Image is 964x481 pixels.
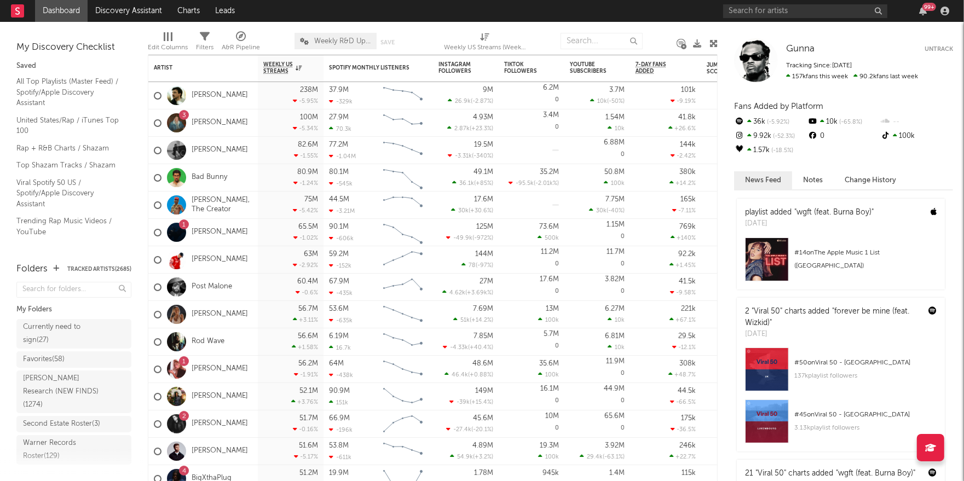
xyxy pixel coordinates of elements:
div: 0 [570,274,625,300]
div: [PERSON_NAME] Research (NEW FINDS) ( 1274 ) [23,372,100,412]
div: 1.57k [734,143,807,158]
div: 1.15M [607,221,625,228]
div: Folders [16,263,48,276]
div: 70.3k [329,125,351,132]
div: Edit Columns [148,27,188,59]
div: 37.9M [329,86,349,94]
div: 80.1M [329,169,349,176]
div: -5.34 % [293,125,318,132]
span: 10k [615,317,625,323]
div: 67.9M [329,278,349,285]
a: Currently need to sign(27) [16,319,131,349]
div: 11.2M [541,248,559,256]
div: Jump Score [707,62,734,75]
span: -3.31k [455,153,472,159]
a: [PERSON_NAME] [192,255,248,264]
div: 0 [504,328,559,355]
span: -18.5 % [770,148,793,154]
div: Spotify Monthly Listeners [329,65,411,71]
span: -52.3 % [771,134,795,140]
span: -65.8 % [838,119,862,125]
div: 13M [546,305,559,312]
a: #14onThe Apple Music 1 List ([GEOGRAPHIC_DATA]) [737,237,945,289]
div: 66.9M [329,415,350,422]
input: Search for artists [723,4,887,18]
span: -49.9k [453,235,472,241]
a: #50onViral 50 - [GEOGRAPHIC_DATA]137kplaylist followers [737,347,945,399]
a: Second Estate Roster(3) [16,416,131,432]
div: 17.6M [474,196,493,203]
span: +40.4 % [470,345,492,351]
div: 59.2M [329,251,349,258]
div: My Discovery Checklist [16,41,131,54]
span: -2.01k % [535,181,557,187]
span: -50 % [609,98,623,105]
div: 5.7M [544,331,559,338]
div: ( ) [453,316,493,323]
div: Warner Records Roster ( 129 ) [23,437,100,463]
span: 10k [597,98,607,105]
div: 73.6M [539,223,559,230]
div: -0.16 % [293,426,318,433]
div: Weekly US Streams (Weekly US Streams) [444,41,526,54]
div: 35.3 [707,390,751,403]
div: 90.1M [329,223,349,230]
div: 60.4M [297,278,318,285]
div: -2.42 % [671,152,696,159]
div: 0 [570,410,625,437]
div: YouTube Subscribers [570,61,608,74]
div: -435k [329,289,353,297]
span: 7-Day Fans Added [636,61,679,74]
div: 54.1 [707,117,751,130]
div: -1.02 % [293,234,318,241]
a: Bad Bunny [192,173,227,182]
div: 36k [734,115,807,129]
div: 72.5 [707,226,751,239]
div: ( ) [451,207,493,214]
div: # 50 on Viral 50 - [GEOGRAPHIC_DATA] [794,356,937,369]
div: Saved [16,60,131,73]
div: 100k [880,129,953,143]
span: -2.87 % [472,98,492,105]
a: [PERSON_NAME] [192,392,248,401]
input: Search for folders... [16,282,131,298]
span: +14.2 % [471,317,492,323]
div: +26.6 % [668,125,696,132]
div: 175k [681,415,696,422]
div: 49.6 [707,253,751,266]
div: 41.8k [678,114,696,121]
div: My Folders [16,303,131,316]
div: 35.5 [707,281,751,294]
a: [PERSON_NAME] [192,419,248,428]
svg: Chart title [378,274,428,301]
span: 4.62k [449,290,465,296]
div: 57.4 [707,89,751,102]
div: -- [880,115,953,129]
span: +15.4 % [471,399,492,405]
div: 63M [304,251,318,258]
a: "wgft (feat. Burna Boy)" [836,470,915,477]
div: 99 + [922,3,936,11]
div: -2.92 % [293,262,318,269]
div: 380k [679,169,696,176]
span: 10k [615,126,625,132]
div: Favorites ( 58 ) [23,353,65,366]
div: 82.6M [298,141,318,148]
div: 49.1M [474,169,493,176]
div: -606k [329,235,354,242]
a: All Top Playlists (Master Feed) / Spotify/Apple Discovery Assistant [16,76,120,109]
div: Second Estate Roster ( 3 ) [23,418,100,431]
div: 4.93M [473,114,493,121]
span: Tracking Since: [DATE] [786,62,852,69]
div: 56.2M [298,360,318,367]
div: Weekly US Streams (Weekly US Streams) [444,27,526,59]
svg: Chart title [378,328,428,356]
a: [PERSON_NAME] [192,146,248,155]
a: [PERSON_NAME] [192,447,248,456]
span: -39k [457,399,470,405]
div: 149M [475,387,493,395]
div: Filters [196,41,213,54]
div: 52.1M [299,387,318,395]
div: 165k [680,196,696,203]
a: Rap + R&B Charts / Shazam [16,142,120,154]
